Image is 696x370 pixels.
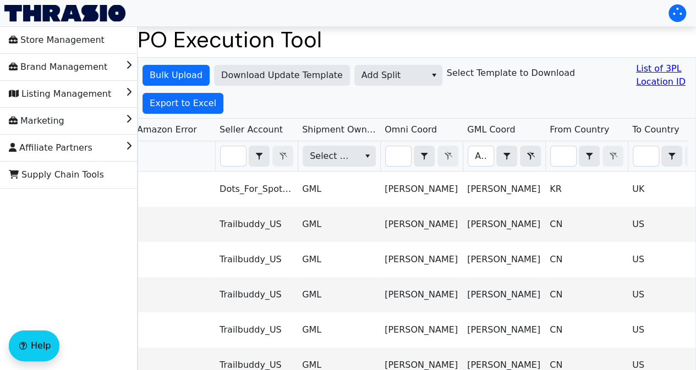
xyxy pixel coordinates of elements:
[249,146,270,167] span: Choose Operator
[215,242,298,277] td: Trailbuddy_US
[467,123,515,136] span: GML Coord
[447,68,575,78] h6: Select Template to Download
[545,207,628,242] td: CN
[302,123,376,136] span: Shipment Owner
[426,65,442,85] button: select
[137,123,197,136] span: Amazon Error
[9,330,59,361] button: Help floatingactionbutton
[298,207,380,242] td: GML
[214,65,350,86] button: Download Update Template
[545,141,628,172] th: Filter
[380,172,463,207] td: [PERSON_NAME]
[138,26,696,53] h1: PO Execution Tool
[380,141,463,172] th: Filter
[298,242,380,277] td: GML
[380,312,463,347] td: [PERSON_NAME]
[31,339,51,352] span: Help
[520,146,541,167] button: Clear
[220,123,283,136] span: Seller Account
[545,172,628,207] td: KR
[463,277,545,312] td: [PERSON_NAME]
[9,31,105,49] span: Store Management
[380,207,463,242] td: [PERSON_NAME]
[545,312,628,347] td: CN
[662,146,682,166] button: select
[380,242,463,277] td: [PERSON_NAME]
[310,150,350,163] span: Select Shipment Owner
[550,123,609,136] span: From Country
[463,172,545,207] td: [PERSON_NAME]
[215,207,298,242] td: Trailbuddy_US
[463,141,545,172] th: Filter
[215,312,298,347] td: Trailbuddy_US
[9,139,92,157] span: Affiliate Partners
[386,146,411,166] input: Filter
[298,172,380,207] td: GML
[545,242,628,277] td: CN
[468,146,494,166] input: Filter
[579,146,599,166] button: select
[215,141,298,172] th: Filter
[414,146,435,167] span: Choose Operator
[636,62,691,89] a: List of 3PL Location ID
[463,242,545,277] td: [PERSON_NAME]
[9,166,104,184] span: Supply Chain Tools
[4,5,125,21] img: Thrasio Logo
[143,93,223,114] button: Export to Excel
[9,85,111,103] span: Listing Management
[298,277,380,312] td: GML
[385,123,437,136] span: Omni Coord
[463,312,545,347] td: [PERSON_NAME]
[221,146,246,166] input: Filter
[150,97,216,110] span: Export to Excel
[414,146,434,166] button: select
[298,141,380,172] th: Filter
[632,123,679,136] span: To Country
[497,146,517,166] button: select
[150,69,202,82] span: Bulk Upload
[9,58,107,76] span: Brand Management
[380,277,463,312] td: [PERSON_NAME]
[463,207,545,242] td: [PERSON_NAME]
[249,146,269,166] button: select
[143,65,210,86] button: Bulk Upload
[633,146,659,166] input: Filter
[545,277,628,312] td: CN
[298,312,380,347] td: GML
[221,69,343,82] span: Download Update Template
[9,112,64,130] span: Marketing
[579,146,600,167] span: Choose Operator
[551,146,576,166] input: Filter
[215,277,298,312] td: Trailbuddy_US
[496,146,517,167] span: Choose Operator
[361,69,419,82] span: Add Split
[661,146,682,167] span: Choose Operator
[215,172,298,207] td: Dots_For_Spots_UK
[359,146,375,166] button: select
